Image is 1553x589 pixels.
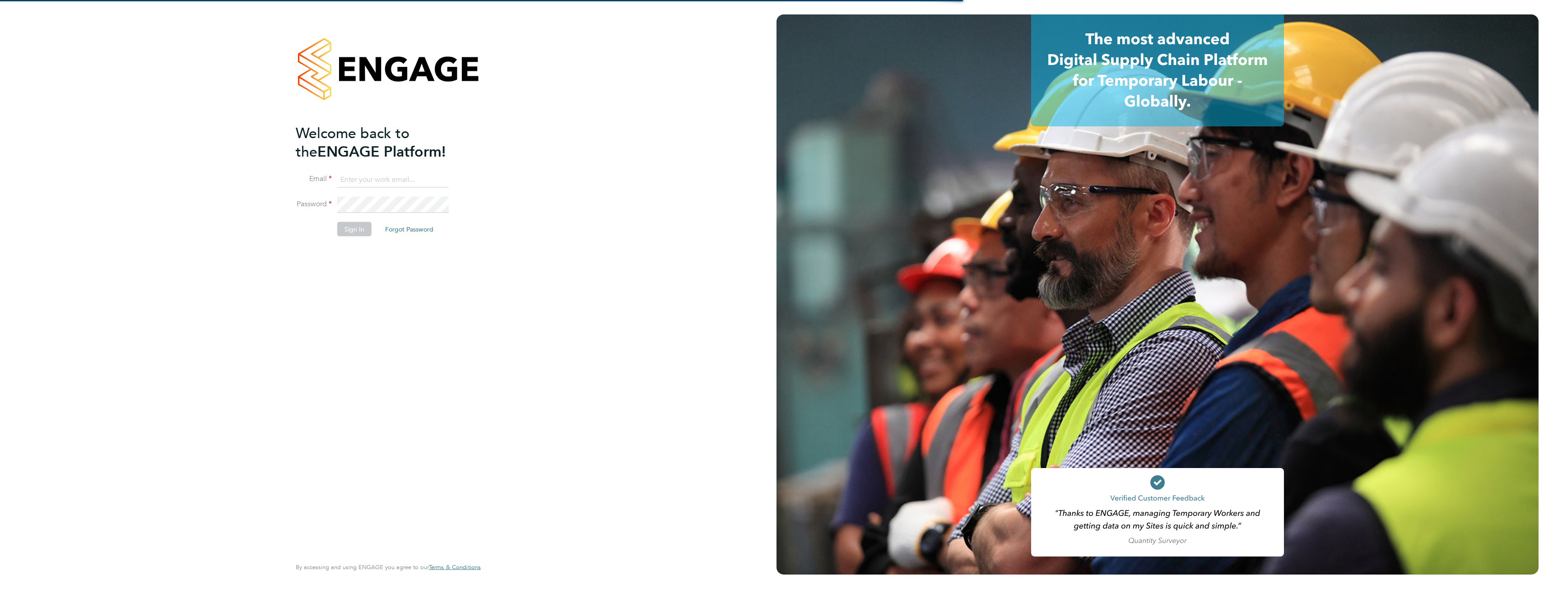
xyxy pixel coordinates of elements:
[296,174,332,184] label: Email
[296,124,472,161] h2: ENGAGE Platform!
[296,124,409,160] span: Welcome back to the
[296,199,332,209] label: Password
[337,172,449,188] input: Enter your work email...
[429,563,481,571] span: Terms & Conditions
[337,222,372,237] button: Sign In
[429,564,481,571] a: Terms & Conditions
[296,563,481,571] span: By accessing and using ENGAGE you agree to our
[378,222,441,237] button: Forgot Password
